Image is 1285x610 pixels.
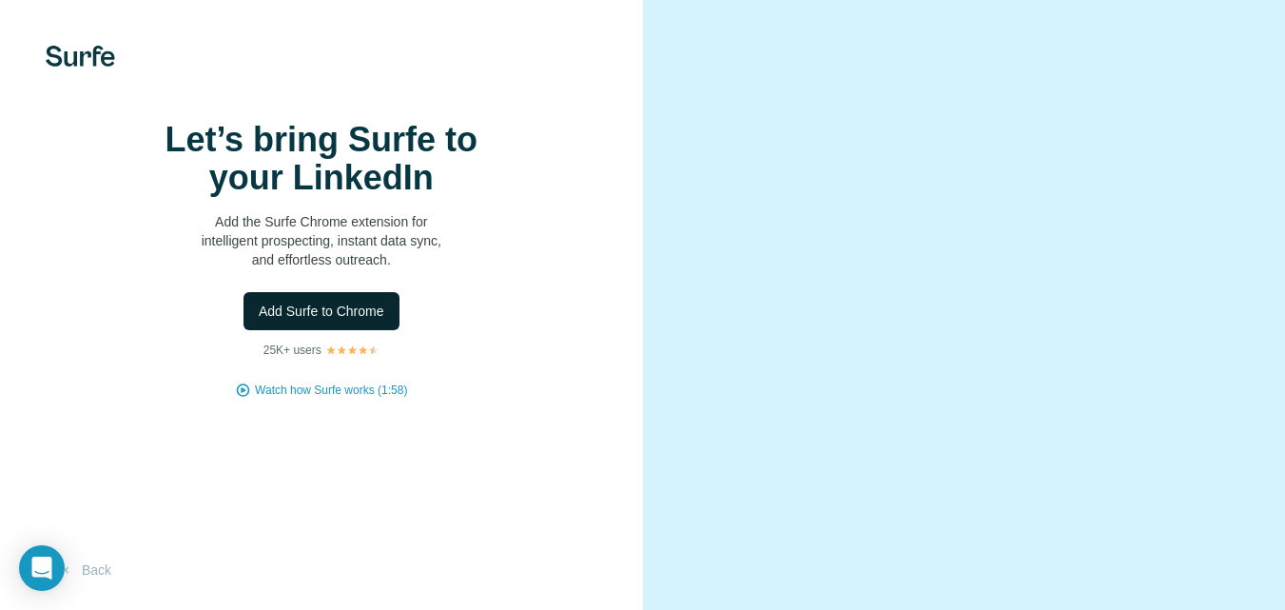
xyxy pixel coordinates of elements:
button: Add Surfe to Chrome [243,292,399,330]
img: Surfe's logo [46,46,115,67]
button: Watch how Surfe works (1:58) [255,382,407,399]
p: 25K+ users [263,342,321,359]
p: Add the Surfe Chrome extension for intelligent prospecting, instant data sync, and effortless out... [131,212,512,269]
span: Add Surfe to Chrome [259,302,384,321]
h1: Let’s bring Surfe to your LinkedIn [131,121,512,197]
img: Rating Stars [325,344,380,356]
div: Open Intercom Messenger [19,545,65,591]
button: Back [46,553,125,587]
